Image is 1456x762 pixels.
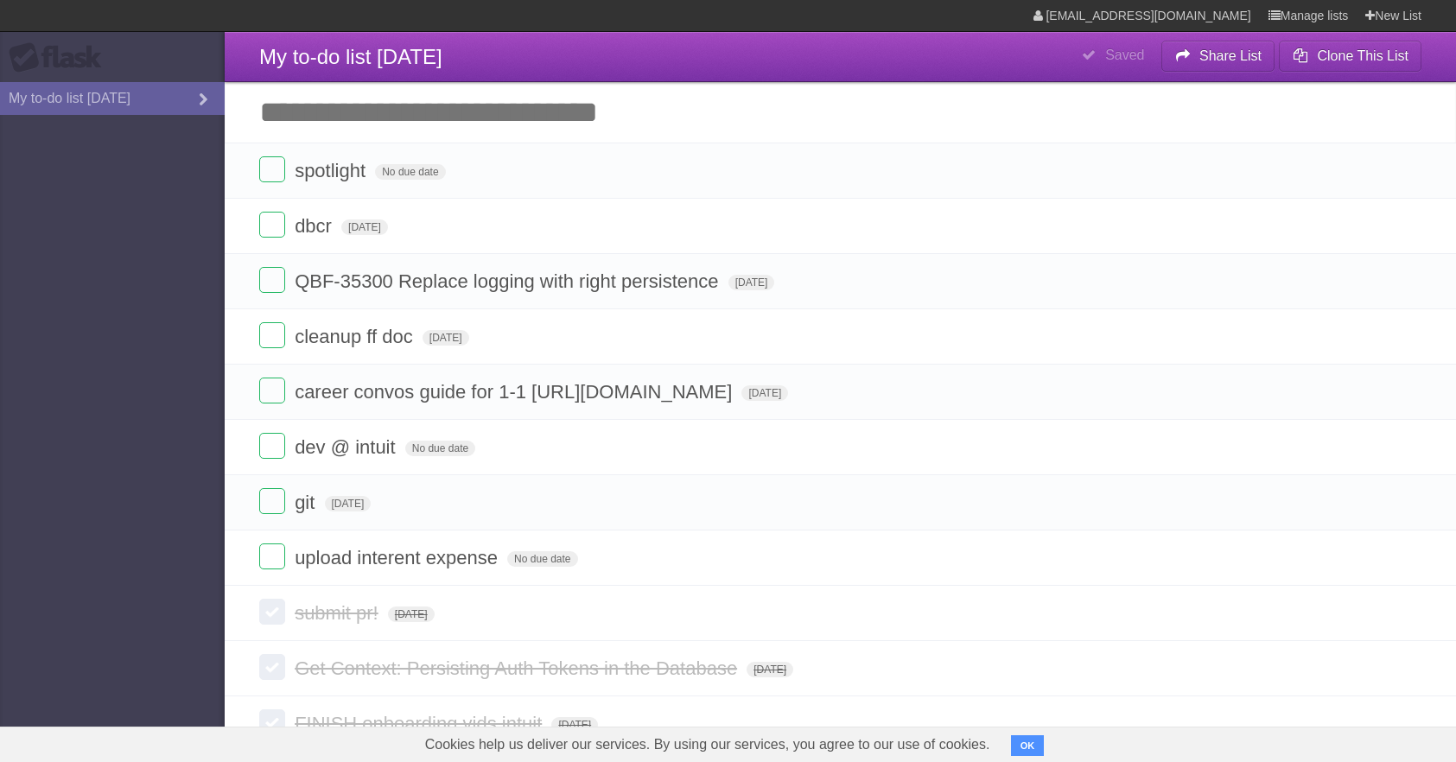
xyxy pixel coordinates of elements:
label: Done [259,709,285,735]
b: Saved [1105,48,1144,62]
button: Share List [1161,41,1275,72]
span: career convos guide for 1-1 [URL][DOMAIN_NAME] [295,381,736,403]
span: upload interent expense [295,547,502,568]
label: Done [259,543,285,569]
span: [DATE] [551,717,598,733]
span: My to-do list [DATE] [259,45,442,68]
label: Done [259,599,285,625]
span: [DATE] [423,330,469,346]
span: spotlight [295,160,370,181]
span: QBF-35300 Replace logging with right persistence [295,270,722,292]
span: No due date [375,164,445,180]
span: submit pr! [295,602,383,624]
label: Done [259,488,285,514]
span: [DATE] [341,219,388,235]
label: Done [259,322,285,348]
span: Cookies help us deliver our services. By using our services, you agree to our use of cookies. [408,727,1008,762]
label: Done [259,212,285,238]
span: No due date [507,551,577,567]
span: Get Context: Persisting Auth Tokens in the Database [295,657,741,679]
label: Done [259,156,285,182]
label: Done [259,267,285,293]
span: dbcr [295,215,336,237]
b: Share List [1199,48,1262,63]
span: dev @ intuit [295,436,400,458]
span: No due date [405,441,475,456]
label: Done [259,654,285,680]
div: Flask [9,42,112,73]
span: git [295,492,319,513]
span: FINISH onboarding vids intuit [295,713,546,734]
span: [DATE] [728,275,775,290]
b: Clone This List [1317,48,1408,63]
span: [DATE] [325,496,372,511]
button: OK [1011,735,1045,756]
button: Clone This List [1279,41,1421,72]
span: [DATE] [747,662,793,677]
span: cleanup ff doc [295,326,417,347]
label: Done [259,378,285,403]
span: [DATE] [741,385,788,401]
label: Done [259,433,285,459]
span: [DATE] [388,606,435,622]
